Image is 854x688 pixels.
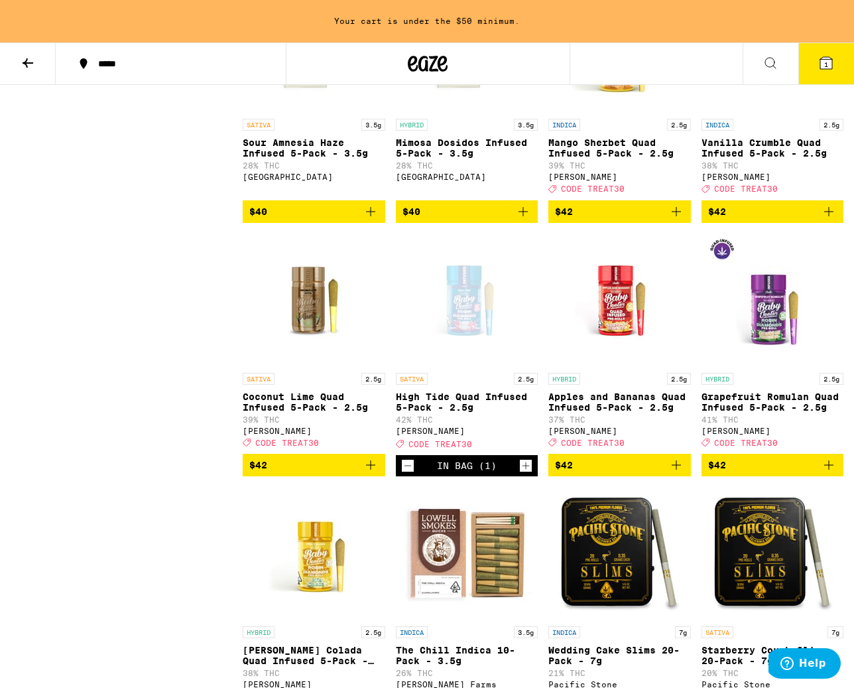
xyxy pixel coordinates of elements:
[824,60,828,68] span: 1
[400,487,533,620] img: Lowell Farms - The Chill Indica 10-Pack - 3.5g
[675,626,691,638] p: 7g
[701,626,733,638] p: SATIVA
[701,391,844,413] p: Grapefruit Romulan Quad Infused 5-Pack - 2.5g
[361,626,385,638] p: 2.5g
[548,626,580,638] p: INDICA
[396,119,428,131] p: HYBRID
[701,669,844,677] p: 20% THC
[243,626,274,638] p: HYBRID
[820,373,843,385] p: 2.5g
[396,172,538,181] div: [GEOGRAPHIC_DATA]
[553,487,686,620] img: Pacific Stone - Wedding Cake Slims 20-Pack - 7g
[396,669,538,677] p: 26% THC
[396,645,538,666] p: The Chill Indica 10-Pack - 3.5g
[514,119,538,131] p: 3.5g
[243,669,385,677] p: 38% THC
[701,200,844,223] button: Add to bag
[243,137,385,159] p: Sour Amnesia Haze Infused 5-Pack - 3.5g
[548,645,691,666] p: Wedding Cake Slims 20-Pack - 7g
[243,415,385,424] p: 39% THC
[396,626,428,638] p: INDICA
[667,373,691,385] p: 2.5g
[548,427,691,435] div: [PERSON_NAME]
[514,373,538,385] p: 2.5g
[396,137,538,159] p: Mimosa Dosidos Infused 5-Pack - 3.5g
[243,427,385,435] div: [PERSON_NAME]
[701,373,733,385] p: HYBRID
[548,200,691,223] button: Add to bag
[396,373,428,385] p: SATIVA
[243,391,385,413] p: Coconut Lime Quad Infused 5-Pack - 2.5g
[706,487,839,620] img: Pacific Stone - Starberry Cough Slims 20-Pack - 7g
[555,206,573,217] span: $42
[548,161,691,170] p: 39% THC
[798,43,854,84] button: 1
[361,373,385,385] p: 2.5g
[708,460,726,470] span: $42
[553,234,686,366] img: Jeeter - Apples and Bananas Quad Infused 5-Pack - 2.5g
[701,172,844,181] div: [PERSON_NAME]
[408,440,472,448] span: CODE TREAT30
[514,626,538,638] p: 3.5g
[555,460,573,470] span: $42
[701,645,844,666] p: Starberry Cough Slims 20-Pack - 7g
[396,391,538,413] p: High Tide Quad Infused 5-Pack - 2.5g
[247,487,380,620] img: Jeeter - Pina Colada Quad Infused 5-Pack - 2.5g
[561,439,625,447] span: CODE TREAT30
[243,645,385,666] p: [PERSON_NAME] Colada Quad Infused 5-Pack - 2.5g
[714,439,778,447] span: CODE TREAT30
[548,137,691,159] p: Mango Sherbet Quad Infused 5-Pack - 2.5g
[768,648,841,681] iframe: Opens a widget where you can find more information
[548,373,580,385] p: HYBRID
[249,460,267,470] span: $42
[243,119,274,131] p: SATIVA
[402,206,420,217] span: $40
[667,119,691,131] p: 2.5g
[827,626,843,638] p: 7g
[396,200,538,223] button: Add to bag
[396,234,538,455] a: Open page for High Tide Quad Infused 5-Pack - 2.5g from Jeeter
[396,161,538,170] p: 28% THC
[701,119,733,131] p: INDICA
[401,459,414,472] button: Decrement
[701,234,844,454] a: Open page for Grapefruit Romulan Quad Infused 5-Pack - 2.5g from Jeeter
[701,161,844,170] p: 38% THC
[548,172,691,181] div: [PERSON_NAME]
[701,427,844,435] div: [PERSON_NAME]
[701,137,844,159] p: Vanilla Crumble Quad Infused 5-Pack - 2.5g
[548,391,691,413] p: Apples and Bananas Quad Infused 5-Pack - 2.5g
[548,454,691,476] button: Add to bag
[437,460,497,471] div: In Bag (1)
[708,206,726,217] span: $42
[243,454,385,476] button: Add to bag
[714,185,778,194] span: CODE TREAT30
[243,172,385,181] div: [GEOGRAPHIC_DATA]
[243,200,385,223] button: Add to bag
[701,415,844,424] p: 41% THC
[548,415,691,424] p: 37% THC
[706,234,839,366] img: Jeeter - Grapefruit Romulan Quad Infused 5-Pack - 2.5g
[519,459,532,472] button: Increment
[249,206,267,217] span: $40
[820,119,843,131] p: 2.5g
[361,119,385,131] p: 3.5g
[561,185,625,194] span: CODE TREAT30
[701,454,844,476] button: Add to bag
[396,415,538,424] p: 42% THC
[247,234,380,366] img: Jeeter - Coconut Lime Quad Infused 5-Pack - 2.5g
[396,427,538,435] div: [PERSON_NAME]
[548,669,691,677] p: 21% THC
[548,119,580,131] p: INDICA
[243,373,274,385] p: SATIVA
[243,161,385,170] p: 28% THC
[243,234,385,454] a: Open page for Coconut Lime Quad Infused 5-Pack - 2.5g from Jeeter
[255,439,319,447] span: CODE TREAT30
[548,234,691,454] a: Open page for Apples and Bananas Quad Infused 5-Pack - 2.5g from Jeeter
